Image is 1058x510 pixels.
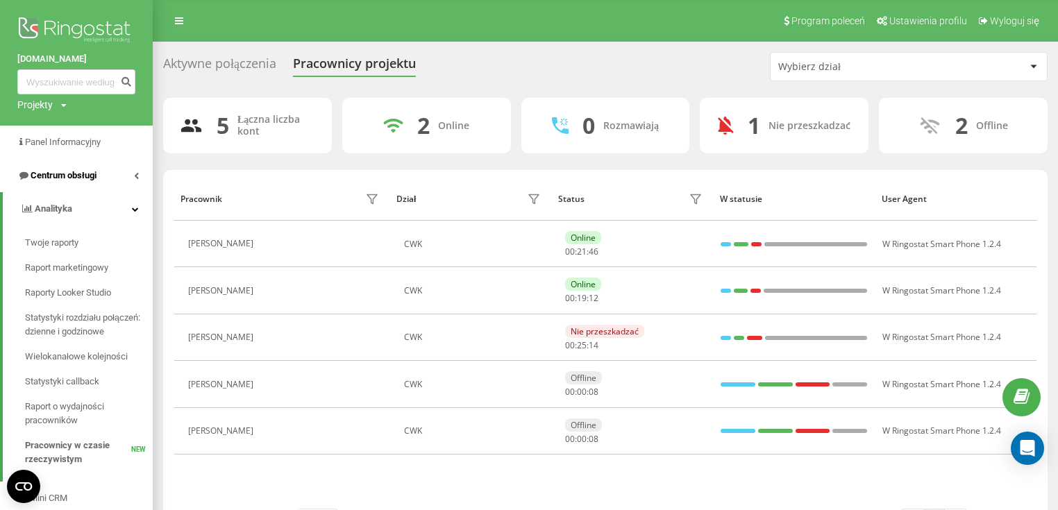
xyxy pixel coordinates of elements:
div: 2 [417,112,430,139]
div: : : [565,434,598,444]
img: Ringostat logo [17,14,135,49]
span: 08 [589,433,598,445]
div: CWK [404,286,544,296]
span: W Ringostat Smart Phone 1.2.4 [882,284,1001,296]
div: [PERSON_NAME] [188,239,257,248]
div: W statusie [720,194,868,204]
a: Twoje raporty [25,230,153,255]
span: Centrum obsługi [31,170,96,180]
span: W Ringostat Smart Phone 1.2.4 [882,425,1001,436]
span: 46 [589,246,598,257]
div: Łączna liczba kont [237,114,315,137]
span: 00 [565,339,575,351]
a: Raport o wydajności pracowników [25,394,153,433]
span: 19 [577,292,587,304]
span: 21 [577,246,587,257]
input: Wyszukiwanie według numeru [17,69,135,94]
div: Status [558,194,585,204]
span: Mini CRM [30,493,67,503]
div: Online [565,278,601,291]
span: 00 [565,246,575,257]
span: Panel Informacyjny [25,137,101,147]
div: [PERSON_NAME] [188,426,257,436]
div: Offline [976,120,1008,132]
div: Offline [565,418,602,432]
span: Wyloguj się [990,15,1039,26]
a: Statystyki rozdziału połączeń: dzienne i godzinowe [25,305,153,344]
div: 0 [582,112,595,139]
div: User Agent [882,194,1030,204]
span: 14 [589,339,598,351]
span: W Ringostat Smart Phone 1.2.4 [882,378,1001,390]
span: Wielokanałowe kolejności [25,350,128,364]
span: 08 [589,386,598,398]
span: Statystyki rozdziału połączeń: dzienne i godzinowe [25,311,146,339]
div: Offline [565,371,602,384]
div: Pracownik [180,194,222,204]
div: Nie przeszkadzać [565,325,644,338]
span: 00 [565,433,575,445]
div: Open Intercom Messenger [1011,432,1044,465]
span: Twoje raporty [25,236,78,250]
a: Analityka [3,192,153,226]
div: CWK [404,426,544,436]
div: 2 [955,112,968,139]
div: : : [565,247,598,257]
div: Online [438,120,469,132]
span: 25 [577,339,587,351]
span: 00 [577,433,587,445]
span: Statystyki callback [25,375,99,389]
div: [PERSON_NAME] [188,380,257,389]
a: [DOMAIN_NAME] [17,52,135,66]
div: Online [565,231,601,244]
a: Raport marketingowy [25,255,153,280]
div: Pracownicy projektu [293,56,416,78]
button: Open CMP widget [7,470,40,503]
div: : : [565,341,598,350]
span: Analityka [35,203,72,214]
span: Program poleceń [791,15,865,26]
span: Raporty Looker Studio [25,286,111,300]
a: Raporty Looker Studio [25,280,153,305]
span: W Ringostat Smart Phone 1.2.4 [882,331,1001,343]
span: Pracownicy w czasie rzeczywistym [25,439,131,466]
div: CWK [404,380,544,389]
div: Rozmawiają [603,120,659,132]
span: Raport o wydajności pracowników [25,400,146,427]
div: CWK [404,239,544,249]
div: : : [565,294,598,303]
div: : : [565,387,598,397]
span: 00 [577,386,587,398]
a: Statystyki callback [25,369,153,394]
div: 5 [217,112,229,139]
div: Wybierz dział [778,61,944,73]
span: 00 [565,292,575,304]
a: Pracownicy w czasie rzeczywistymNEW [25,433,153,472]
div: Aktywne połączenia [163,56,276,78]
span: 00 [565,386,575,398]
div: [PERSON_NAME] [188,332,257,342]
div: CWK [404,332,544,342]
div: 1 [748,112,760,139]
div: Dział [396,194,416,204]
div: [PERSON_NAME] [188,286,257,296]
a: Wielokanałowe kolejności [25,344,153,369]
span: Ustawienia profilu [889,15,967,26]
span: 12 [589,292,598,304]
div: Projekty [17,98,53,112]
span: Raport marketingowy [25,261,108,275]
span: W Ringostat Smart Phone 1.2.4 [882,238,1001,250]
div: Nie przeszkadzać [769,120,850,132]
